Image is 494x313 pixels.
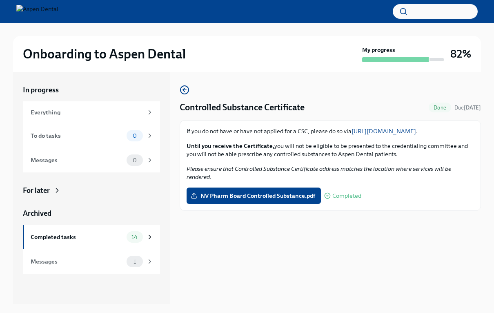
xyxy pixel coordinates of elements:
[23,148,160,172] a: Messages0
[31,156,123,165] div: Messages
[128,157,142,163] span: 0
[127,234,142,240] span: 14
[31,131,123,140] div: To do tasks
[23,208,160,218] a: Archived
[180,101,305,114] h4: Controlled Substance Certificate
[129,259,141,265] span: 1
[464,105,481,111] strong: [DATE]
[450,47,471,61] h3: 82%
[187,127,474,135] p: If you do not have or have not applied for a CSC, please do so via .
[362,46,395,54] strong: My progress
[187,188,321,204] label: NV Pharm Board Controlled Substance.pdf
[332,193,361,199] span: Completed
[23,123,160,148] a: To do tasks0
[352,127,416,135] a: [URL][DOMAIN_NAME]
[23,186,160,195] a: For later
[454,104,481,112] span: October 7th, 2025 07:00
[454,105,481,111] span: Due
[23,249,160,274] a: Messages1
[16,5,58,18] img: Aspen Dental
[23,46,186,62] h2: Onboarding to Aspen Dental
[187,165,451,181] em: Please ensure that Controlled Substance Certificate address matches the location where services w...
[23,85,160,95] a: In progress
[31,257,123,266] div: Messages
[128,133,142,139] span: 0
[429,105,451,111] span: Done
[23,101,160,123] a: Everything
[23,225,160,249] a: Completed tasks14
[23,186,50,195] div: For later
[192,192,315,200] span: NV Pharm Board Controlled Substance.pdf
[31,108,143,117] div: Everything
[31,233,123,241] div: Completed tasks
[187,142,274,150] strong: Until you receive the Certificate,
[187,142,474,158] p: you will not be eligible to be presented to the credentialing committee and you will not be able ...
